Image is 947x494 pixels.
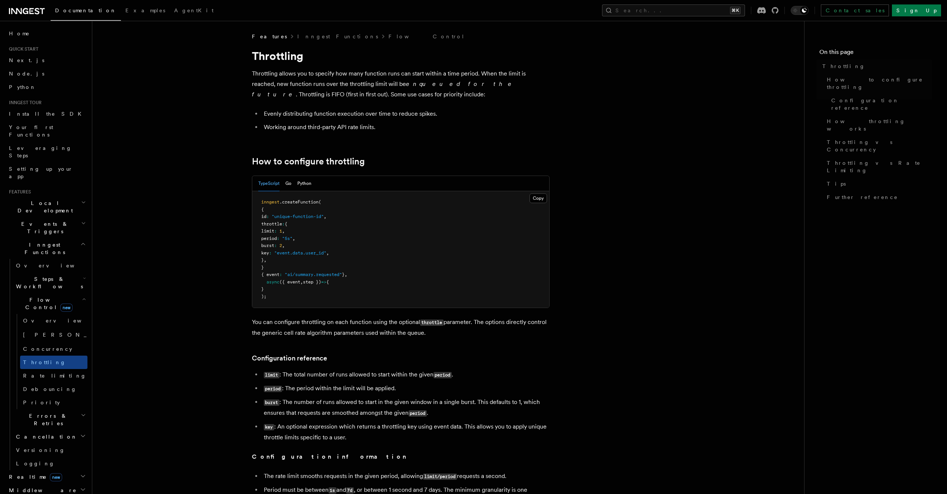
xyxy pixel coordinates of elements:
span: , [345,272,347,277]
a: Inngest Functions [297,33,378,40]
span: Debouncing [23,386,77,392]
a: Configuration reference [828,94,932,115]
a: [PERSON_NAME] [20,327,87,342]
button: Go [285,176,291,191]
button: Local Development [6,196,87,217]
code: limit/period [423,474,457,480]
h4: On this page [819,48,932,60]
a: Concurrency [20,342,87,356]
span: Throttling [23,359,66,365]
span: : [266,214,269,219]
a: How to configure throttling [824,73,932,94]
span: async [266,279,279,285]
span: : [274,243,277,248]
span: burst [261,243,274,248]
a: Throttling vs Concurrency [824,135,932,156]
button: Inngest Functions [6,238,87,259]
span: How to configure throttling [827,76,932,91]
a: Home [6,27,87,40]
span: Tips [827,180,846,187]
a: Your first Functions [6,121,87,141]
a: Throttling vs Rate Limiting [824,156,932,177]
span: Leveraging Steps [9,145,72,158]
span: : [274,228,277,234]
span: Further reference [827,193,898,201]
code: 1s [329,487,336,494]
div: Inngest Functions [6,259,87,470]
span: Next.js [9,57,44,63]
span: limit [261,228,274,234]
a: Install the SDK [6,107,87,121]
a: Next.js [6,54,87,67]
li: : The number of runs allowed to start in the given window in a single burst. This defaults to 1, ... [262,397,550,418]
span: Your first Functions [9,124,53,138]
span: Features [252,33,287,40]
span: { event [261,272,279,277]
span: Node.js [9,71,44,77]
a: Flow Control [388,33,465,40]
span: Throttling vs Rate Limiting [827,159,932,174]
a: Throttling [819,60,932,73]
span: { [261,207,264,212]
button: Cancellation [13,430,87,443]
a: Examples [121,2,170,20]
button: Search...⌘K [602,4,745,16]
span: "event.data.user_id" [274,250,326,256]
a: Throttling [20,356,87,369]
code: limit [264,372,279,378]
span: key [261,250,269,256]
span: Events & Triggers [6,220,81,235]
span: "5s" [282,236,292,241]
span: } [261,265,264,270]
span: Inngest Functions [6,241,80,256]
span: Throttling [822,62,865,70]
span: step }) [303,279,321,285]
span: Rate limiting [23,373,86,379]
span: Home [9,30,30,37]
strong: Configuration information [252,453,407,460]
p: You can configure throttling on each function using the optional parameter. The options directly ... [252,317,550,338]
span: , [324,214,326,219]
span: : [282,221,285,227]
span: Errors & Retries [13,412,81,427]
a: Logging [13,457,87,470]
code: period [433,372,452,378]
kbd: ⌘K [730,7,740,14]
span: period [261,236,277,241]
span: Flow Control [13,296,82,311]
span: How throttling works [827,118,932,132]
p: Throttling allows you to specify how many function runs can start within a time period. When the ... [252,68,550,100]
code: period [264,386,282,392]
span: Logging [16,461,55,466]
span: } [261,257,264,263]
span: .createFunction [279,199,319,205]
button: Realtimenew [6,470,87,484]
a: Further reference [824,190,932,204]
a: Tips [824,177,932,190]
span: Steps & Workflows [13,275,83,290]
button: Steps & Workflows [13,272,87,293]
span: Configuration reference [831,97,932,112]
span: Setting up your app [9,166,73,179]
span: Python [9,84,36,90]
span: 1 [279,228,282,234]
a: Sign Up [892,4,941,16]
button: TypeScript [258,176,279,191]
span: : [269,250,272,256]
span: Examples [125,7,165,13]
span: => [321,279,326,285]
button: Errors & Retries [13,409,87,430]
span: Versioning [16,447,65,453]
span: } [261,286,264,292]
span: Overview [16,263,93,269]
button: Toggle dark mode [791,6,809,15]
a: Overview [20,314,87,327]
span: AgentKit [174,7,214,13]
a: Debouncing [20,382,87,396]
span: 2 [279,243,282,248]
code: period [409,410,427,417]
code: throttle [420,320,444,326]
a: Overview [13,259,87,272]
a: Leveraging Steps [6,141,87,162]
span: Documentation [55,7,116,13]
